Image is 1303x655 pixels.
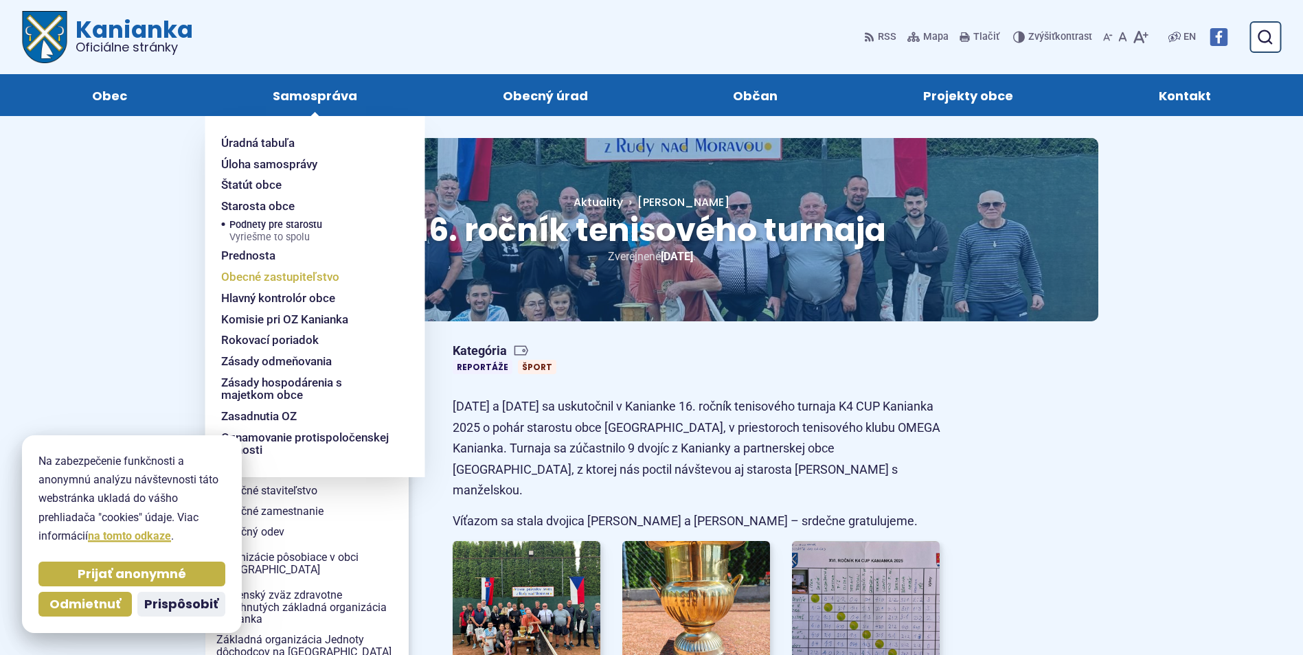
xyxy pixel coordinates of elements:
[1100,74,1270,116] a: Kontakt
[923,74,1013,116] span: Projekty obce
[453,511,940,532] p: Víťazom sa stala dvojica [PERSON_NAME] a [PERSON_NAME] – srdečne gratulujeme.
[221,174,392,196] a: Štatút obce
[221,266,339,288] span: Obecné zastupiteľstvo
[221,406,392,427] a: Zasadnutia OZ
[221,196,392,217] a: Starosta obce
[518,360,556,374] a: Šport
[1210,28,1227,46] img: Prejsť na Facebook stránku
[1028,31,1055,43] span: Zvýšiť
[221,133,295,154] span: Úradná tabuľa
[249,247,1054,266] p: Zverejnené .
[1100,23,1115,51] button: Zmenšiť veľkosť písma
[221,266,392,288] a: Obecné zastupiteľstvo
[221,245,275,266] span: Prednosta
[221,288,392,309] a: Hlavný kontrolór obce
[88,529,171,542] a: na tomto odkaze
[1159,74,1211,116] span: Kontakt
[221,406,297,427] span: Zasadnutia OZ
[574,194,623,210] a: Aktuality
[623,194,729,210] a: [PERSON_NAME]
[205,481,409,501] a: Tradičné staviteľstvo
[137,592,225,617] button: Prispôsobiť
[1130,23,1151,51] button: Zväčšiť veľkosť písma
[221,330,392,351] a: Rokovací poriadok
[92,74,127,116] span: Obec
[205,501,409,522] a: Tradičné zamestnanie
[216,547,398,579] span: Organizácie pôsobiace v obci [GEOGRAPHIC_DATA]
[221,309,348,330] span: Komisie pri OZ Kanianka
[221,174,282,196] span: Štatút obce
[878,29,896,45] span: RSS
[905,23,951,51] a: Mapa
[229,217,322,246] span: Podnety pre starostu
[205,522,409,542] a: Tradičný odev
[733,74,778,116] span: Občan
[221,351,332,372] span: Zásady odmeňovania
[38,562,225,586] button: Prijať anonymné
[453,360,512,374] a: Reportáže
[216,501,398,522] span: Tradičné zamestnanie
[221,154,317,175] span: Úloha samosprávy
[1028,32,1092,43] span: kontrast
[205,547,409,579] a: Organizácie pôsobiace v obci [GEOGRAPHIC_DATA]
[216,585,398,630] span: Slovenský zväz zdravotne postihnutých základná organizácia Kanianka
[864,74,1072,116] a: Projekty obce
[216,481,398,501] span: Tradičné staviteľstvo
[503,74,588,116] span: Obecný úrad
[444,74,647,116] a: Obecný úrad
[661,250,693,263] span: [DATE]
[221,245,392,266] a: Prednosta
[273,74,357,116] span: Samospráva
[864,23,899,51] a: RSS
[22,11,193,63] a: Logo Kanianka, prejsť na domovskú stránku.
[33,74,186,116] a: Obec
[205,585,409,630] a: Slovenský zväz zdravotne postihnutých základná organizácia Kanianka
[453,396,940,501] p: [DATE] a [DATE] sa uskutočnil v Kanianke 16. ročník tenisového turnaja K4 CUP Kanianka 2025 o poh...
[214,74,416,116] a: Samospráva
[49,597,121,612] span: Odmietnuť
[38,452,225,545] p: Na zabezpečenie funkčnosti a anonymnú analýzu návštevnosti táto webstránka ukladá do vášho prehli...
[216,522,398,542] span: Tradičný odev
[637,194,729,210] span: [PERSON_NAME]
[229,217,392,246] a: Podnety pre starostuVyriešme to spolu
[221,427,392,461] a: Oznamovanie protispoločenskej činnosti
[923,29,949,45] span: Mapa
[221,330,319,351] span: Rokovací poriadok
[221,288,335,309] span: Hlavný kontrolór obce
[221,372,392,406] a: Zásady hospodárenia s majetkom obce
[221,309,392,330] a: Komisie pri OZ Kanianka
[453,343,562,359] span: Kategória
[229,232,322,243] span: Vyriešme to spolu
[957,23,1002,51] button: Tlačiť
[221,154,392,175] a: Úloha samosprávy
[1115,23,1130,51] button: Nastaviť pôvodnú veľkosť písma
[22,11,67,63] img: Prejsť na domovskú stránku
[144,597,218,612] span: Prispôsobiť
[1183,29,1196,45] span: EN
[221,351,392,372] a: Zásady odmeňovania
[78,566,186,582] span: Prijať anonymné
[67,18,193,54] span: Kanianka
[76,41,193,54] span: Oficiálne stránky
[221,133,392,154] a: Úradná tabuľa
[973,32,999,43] span: Tlačiť
[1181,29,1199,45] a: EN
[675,74,837,116] a: Občan
[1013,23,1095,51] button: Zvýšiťkontrast
[417,208,886,252] span: 16. ročník tenisového turnaja
[221,196,295,217] span: Starosta obce
[38,592,132,617] button: Odmietnuť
